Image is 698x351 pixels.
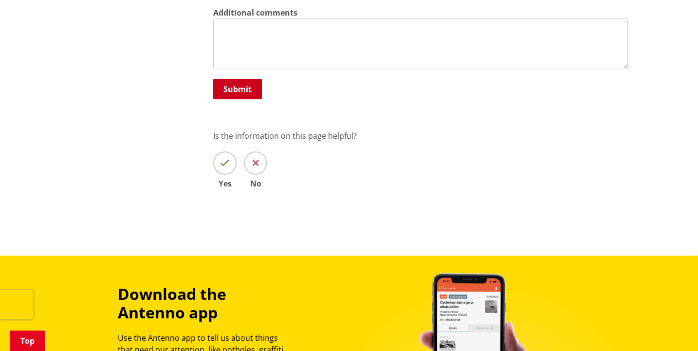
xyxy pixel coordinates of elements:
[213,79,262,99] button: Submit
[118,285,294,322] h3: Download the Antenno app
[653,310,688,345] iframe: Messenger Launcher
[213,7,297,18] label: Additional comments
[244,180,267,187] span: No
[10,331,45,351] a: Top
[213,130,628,142] p: Is the information on this page helpful?
[213,180,237,187] span: Yes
